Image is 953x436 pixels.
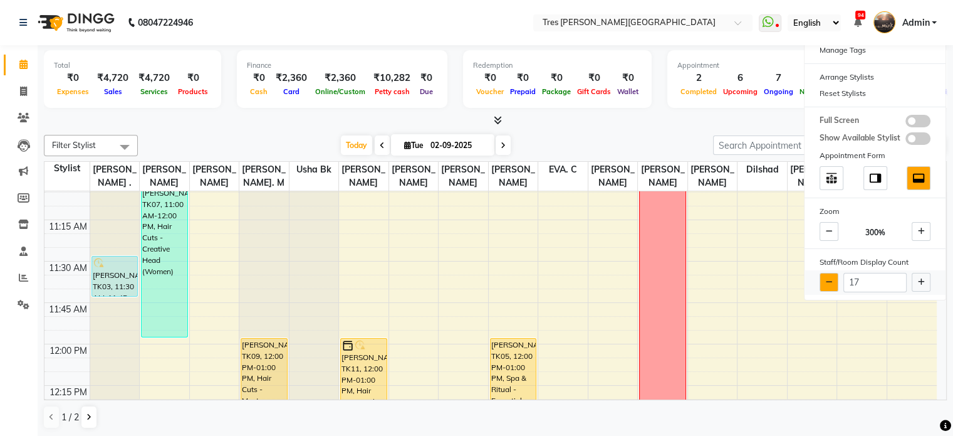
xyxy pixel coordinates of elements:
[761,87,796,96] span: Ongoing
[805,42,945,58] div: Manage Tags
[247,87,271,96] span: Cash
[372,87,413,96] span: Petty cash
[44,162,90,175] div: Stylist
[54,60,211,71] div: Total
[677,60,833,71] div: Appointment
[865,227,885,238] span: 300%
[574,87,614,96] span: Gift Cards
[90,162,140,191] span: [PERSON_NAME] .
[47,344,90,358] div: 12:00 PM
[190,162,239,191] span: [PERSON_NAME]
[713,136,823,155] input: Search Appointment
[507,71,539,85] div: ₹0
[47,386,90,399] div: 12:15 PM
[92,71,133,85] div: ₹4,720
[473,60,642,71] div: Redemption
[720,87,761,96] span: Upcoming
[805,85,945,102] div: Reset Stylists
[737,162,787,178] span: Dilshad
[677,87,720,96] span: Completed
[805,69,945,85] div: Arrange Stylists
[46,262,90,275] div: 11:30 AM
[289,162,339,178] span: Usha bk
[247,60,437,71] div: Finance
[133,71,175,85] div: ₹4,720
[439,162,488,191] span: [PERSON_NAME]
[339,162,388,191] span: [PERSON_NAME]
[902,16,929,29] span: Admin
[473,71,507,85] div: ₹0
[805,147,945,164] div: Appointment Form
[677,71,720,85] div: 2
[137,87,171,96] span: Services
[788,162,837,191] span: [PERSON_NAME]
[312,71,368,85] div: ₹2,360
[614,71,642,85] div: ₹0
[638,162,687,191] span: [PERSON_NAME]
[138,5,193,40] b: 08047224946
[539,87,574,96] span: Package
[614,87,642,96] span: Wallet
[761,71,796,85] div: 7
[46,220,90,233] div: 11:15 AM
[239,162,289,191] span: [PERSON_NAME]. M
[54,87,92,96] span: Expenses
[175,71,211,85] div: ₹0
[142,174,187,337] div: [PERSON_NAME], TK07, 11:00 AM-12:00 PM, Hair Cuts - Creative Head (Women)
[825,171,838,185] img: table_move_above.svg
[912,171,925,185] img: dock_bottom.svg
[415,71,437,85] div: ₹0
[312,87,368,96] span: Online/Custom
[805,203,945,220] div: Zoom
[280,87,303,96] span: Card
[54,71,92,85] div: ₹0
[368,71,415,85] div: ₹10,282
[489,162,538,191] span: [PERSON_NAME]
[32,5,118,40] img: logo
[507,87,539,96] span: Prepaid
[401,141,427,150] span: Tue
[46,303,90,316] div: 11:45 AM
[271,71,312,85] div: ₹2,360
[688,162,737,191] span: [PERSON_NAME]
[853,17,861,28] a: 94
[805,254,945,270] div: Staff/Room Display Count
[820,132,900,145] span: Show Available Stylist
[175,87,211,96] span: Products
[720,71,761,85] div: 6
[574,71,614,85] div: ₹0
[820,115,859,127] span: Full Screen
[389,162,439,191] span: [PERSON_NAME]
[61,411,79,424] span: 1 / 2
[247,71,271,85] div: ₹0
[473,87,507,96] span: Voucher
[101,87,125,96] span: Sales
[868,171,882,185] img: dock_right.svg
[588,162,638,191] span: [PERSON_NAME]
[427,136,489,155] input: 2025-09-02
[796,87,833,96] span: No show
[140,162,189,191] span: [PERSON_NAME]
[538,162,588,178] span: EVA. C
[796,71,833,85] div: 0
[52,140,96,150] span: Filter Stylist
[92,257,138,296] div: [PERSON_NAME], TK03, 11:30 AM-11:45 AM, Hair Cuts - Salon Director (Women)
[539,71,574,85] div: ₹0
[873,11,895,33] img: Admin
[855,11,865,19] span: 94
[417,87,436,96] span: Due
[341,136,372,155] span: Today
